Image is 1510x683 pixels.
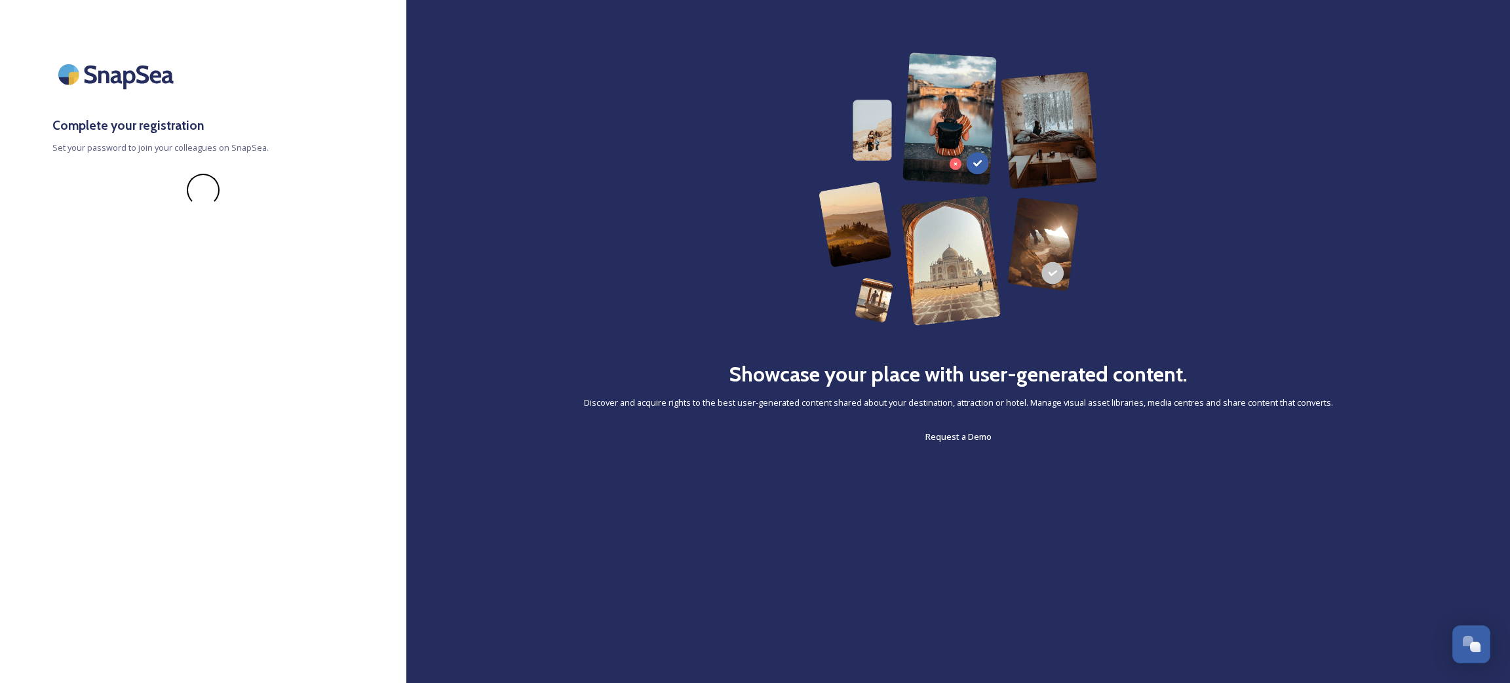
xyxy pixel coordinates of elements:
h2: Showcase your place with user-generated content. [729,359,1188,390]
span: Discover and acquire rights to the best user-generated content shared about your destination, att... [584,397,1333,409]
span: Request a Demo [925,431,992,442]
a: Request a Demo [925,429,992,444]
img: 63b42ca75bacad526042e722_Group%20154-p-800.png [819,52,1097,326]
span: Set your password to join your colleagues on SnapSea. [52,142,354,154]
button: Open Chat [1452,625,1490,663]
img: SnapSea Logo [52,52,184,96]
h3: Complete your registration [52,116,354,135]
